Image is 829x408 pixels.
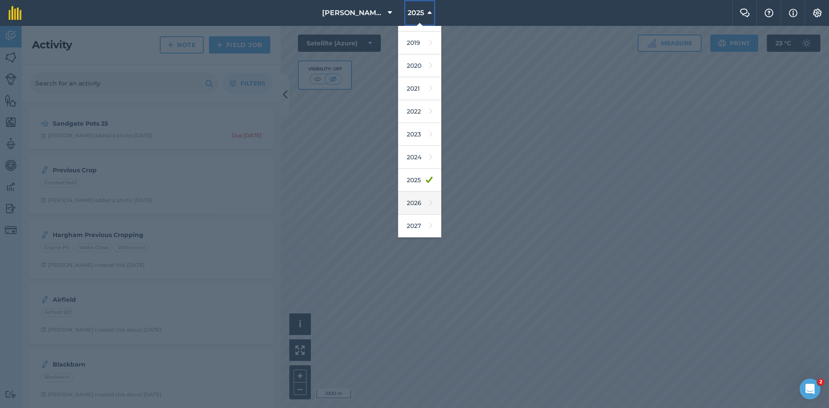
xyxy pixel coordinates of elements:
a: 2025 [398,169,441,192]
a: 2024 [398,146,441,169]
a: 2020 [398,54,441,77]
span: [PERSON_NAME] Ltd. [322,8,384,18]
span: 2025 [408,8,424,18]
a: 2027 [398,215,441,237]
a: 2026 [398,192,441,215]
a: 2022 [398,100,441,123]
a: 2021 [398,77,441,100]
img: Two speech bubbles overlapping with the left bubble in the forefront [740,9,750,17]
iframe: Intercom live chat [800,379,820,399]
img: svg+xml;base64,PHN2ZyB4bWxucz0iaHR0cDovL3d3dy53My5vcmcvMjAwMC9zdmciIHdpZHRoPSIxNyIgaGVpZ2h0PSIxNy... [789,8,797,18]
img: fieldmargin Logo [9,6,22,20]
a: 2023 [398,123,441,146]
img: A cog icon [812,9,823,17]
img: A question mark icon [764,9,774,17]
span: 2 [817,379,824,386]
a: 2019 [398,32,441,54]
